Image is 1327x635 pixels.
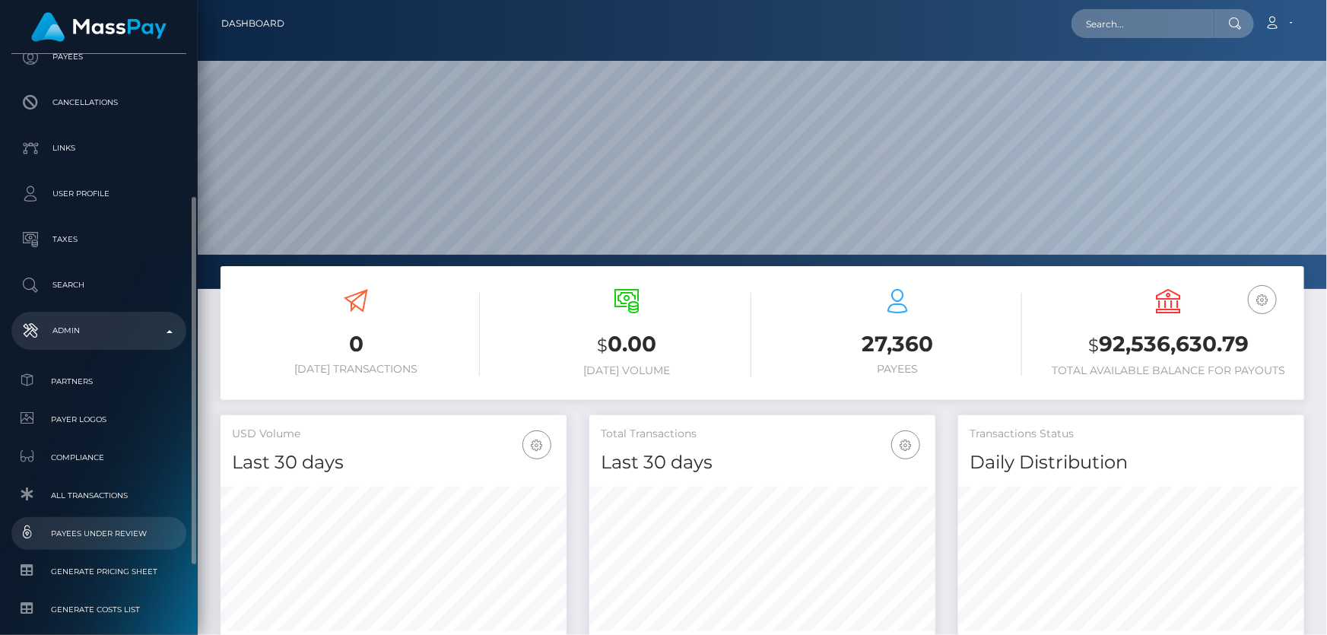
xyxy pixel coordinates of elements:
[11,593,186,626] a: Generate Costs List
[232,329,480,359] h3: 0
[601,427,924,442] h5: Total Transactions
[11,266,186,304] a: Search
[774,363,1022,376] h6: Payees
[17,91,180,114] p: Cancellations
[221,8,284,40] a: Dashboard
[11,479,186,512] a: All Transactions
[11,365,186,398] a: Partners
[1088,335,1099,356] small: $
[1071,9,1214,38] input: Search...
[31,12,167,42] img: MassPay Logo
[17,411,180,428] span: Payer Logos
[17,487,180,504] span: All Transactions
[970,427,1293,442] h5: Transactions Status
[17,228,180,251] p: Taxes
[17,183,180,205] p: User Profile
[11,84,186,122] a: Cancellations
[17,449,180,466] span: Compliance
[17,525,180,542] span: Payees under Review
[597,335,608,356] small: $
[1045,364,1293,377] h6: Total Available Balance for Payouts
[11,38,186,76] a: Payees
[17,46,180,68] p: Payees
[232,427,555,442] h5: USD Volume
[774,329,1022,359] h3: 27,360
[232,449,555,476] h4: Last 30 days
[17,319,180,342] p: Admin
[17,563,180,580] span: Generate Pricing Sheet
[17,373,180,390] span: Partners
[601,449,924,476] h4: Last 30 days
[17,601,180,618] span: Generate Costs List
[1045,329,1293,360] h3: 92,536,630.79
[11,312,186,350] a: Admin
[11,175,186,213] a: User Profile
[970,449,1293,476] h4: Daily Distribution
[11,221,186,259] a: Taxes
[232,363,480,376] h6: [DATE] Transactions
[503,329,751,360] h3: 0.00
[11,517,186,550] a: Payees under Review
[11,403,186,436] a: Payer Logos
[17,137,180,160] p: Links
[503,364,751,377] h6: [DATE] Volume
[11,441,186,474] a: Compliance
[11,555,186,588] a: Generate Pricing Sheet
[17,274,180,297] p: Search
[11,129,186,167] a: Links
